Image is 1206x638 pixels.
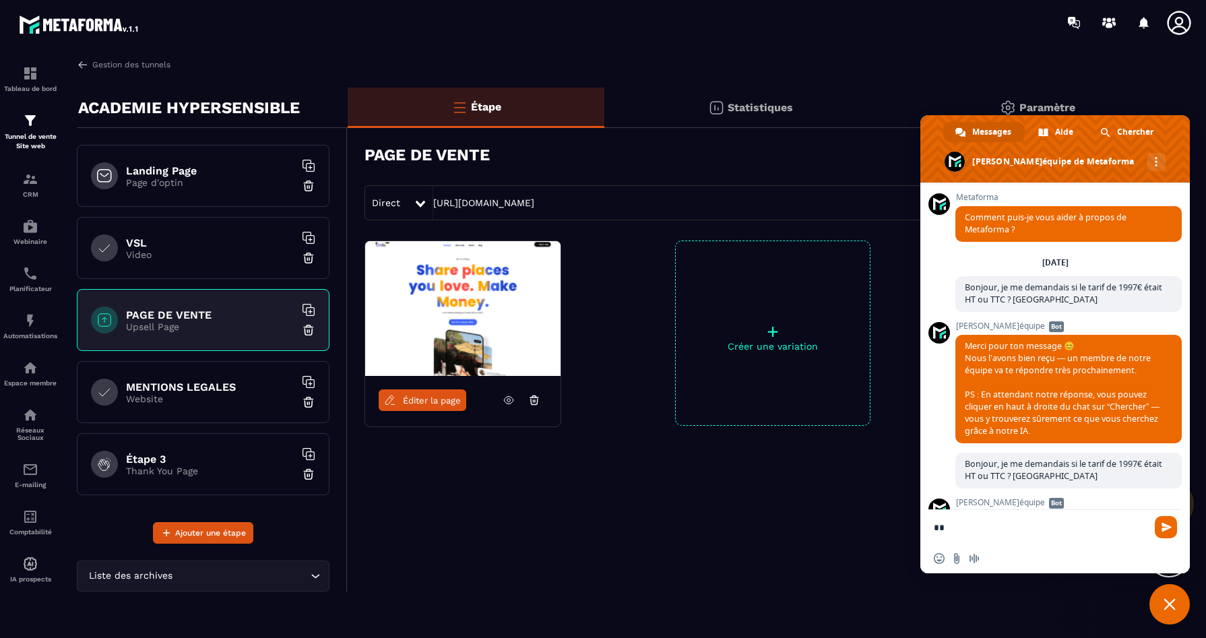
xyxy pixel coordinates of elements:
[126,466,294,476] p: Thank You Page
[471,100,501,113] p: Étape
[22,461,38,478] img: email
[433,197,534,208] a: [URL][DOMAIN_NAME]
[22,407,38,423] img: social-network
[126,321,294,332] p: Upsell Page
[22,313,38,329] img: automations
[3,379,57,387] p: Espace membre
[972,122,1011,142] span: Messages
[302,395,315,409] img: trash
[3,397,57,451] a: social-networksocial-networkRéseaux Sociaux
[3,575,57,583] p: IA prospects
[1088,122,1167,142] a: Chercher
[77,59,170,71] a: Gestion des tunnels
[3,102,57,161] a: formationformationTunnel de vente Site web
[22,218,38,234] img: automations
[955,321,1182,331] span: [PERSON_NAME]équipe
[3,191,57,198] p: CRM
[1117,122,1153,142] span: Chercher
[175,526,246,540] span: Ajouter une étape
[1149,584,1190,625] a: Fermer le chat
[3,55,57,102] a: formationformationTableau de bord
[1155,516,1177,538] span: Envoyer
[86,569,175,583] span: Liste des archives
[77,561,329,592] div: Search for option
[1049,498,1064,509] span: Bot
[965,282,1162,305] span: Bonjour, je me demandais si le tarif de 1997€ était HT ou TTC ? [GEOGRAPHIC_DATA]
[3,285,57,292] p: Planificateur
[364,146,490,164] h3: PAGE DE VENTE
[22,171,38,187] img: formation
[1026,122,1087,142] a: Aide
[676,322,870,341] p: +
[934,510,1149,544] textarea: Entrez votre message...
[676,341,870,352] p: Créer une variation
[302,323,315,337] img: trash
[153,522,253,544] button: Ajouter une étape
[22,360,38,376] img: automations
[78,94,300,121] p: ACADEMIE HYPERSENSIBLE
[3,426,57,441] p: Réseaux Sociaux
[22,509,38,525] img: accountant
[3,481,57,488] p: E-mailing
[1042,259,1069,267] div: [DATE]
[965,458,1162,482] span: Bonjour, je me demandais si le tarif de 1997€ était HT ou TTC ? [GEOGRAPHIC_DATA]
[3,132,57,151] p: Tunnel de vente Site web
[728,101,793,114] p: Statistiques
[3,238,57,245] p: Webinaire
[126,393,294,404] p: Website
[965,212,1126,235] span: Comment puis-je vous aider à propos de Metaforma ?
[126,381,294,393] h6: MENTIONS LEGALES
[3,302,57,350] a: automationsautomationsAutomatisations
[365,241,561,376] img: image
[3,85,57,92] p: Tableau de bord
[1049,321,1064,332] span: Bot
[22,556,38,572] img: automations
[1019,101,1075,114] p: Paramètre
[969,553,980,564] span: Message audio
[19,12,140,36] img: logo
[3,332,57,340] p: Automatisations
[955,498,1182,507] span: [PERSON_NAME]équipe
[3,208,57,255] a: automationsautomationsWebinaire
[1055,122,1073,142] span: Aide
[126,453,294,466] h6: Étape 3
[22,113,38,129] img: formation
[451,99,468,115] img: bars-o.4a397970.svg
[3,451,57,499] a: emailemailE-mailing
[379,389,466,411] a: Éditer la page
[965,340,1160,437] span: Merci pour ton message 😊 Nous l’avons bien reçu — un membre de notre équipe va te répondre très p...
[126,177,294,188] p: Page d'optin
[302,179,315,193] img: trash
[175,569,307,583] input: Search for option
[708,100,724,116] img: stats.20deebd0.svg
[955,193,1182,202] span: Metaforma
[403,395,461,406] span: Éditer la page
[3,255,57,302] a: schedulerschedulerPlanificateur
[126,309,294,321] h6: PAGE DE VENTE
[302,251,315,265] img: trash
[934,553,945,564] span: Insérer un emoji
[22,265,38,282] img: scheduler
[22,65,38,82] img: formation
[126,164,294,177] h6: Landing Page
[77,59,89,71] img: arrow
[3,499,57,546] a: accountantaccountantComptabilité
[951,553,962,564] span: Envoyer un fichier
[3,528,57,536] p: Comptabilité
[126,236,294,249] h6: VSL
[3,350,57,397] a: automationsautomationsEspace membre
[3,161,57,208] a: formationformationCRM
[302,468,315,481] img: trash
[126,249,294,260] p: Video
[372,197,400,208] span: Direct
[1000,100,1016,116] img: setting-gr.5f69749f.svg
[943,122,1025,142] a: Messages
